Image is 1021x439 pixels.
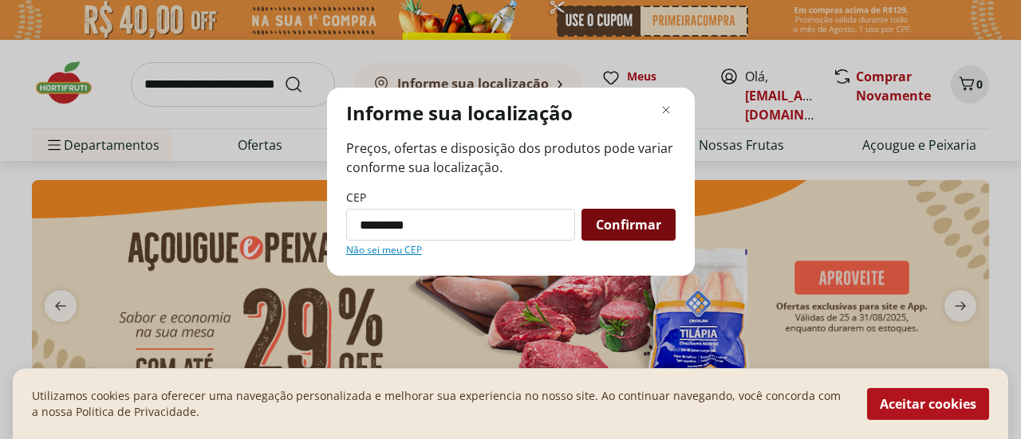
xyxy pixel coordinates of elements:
[346,100,573,126] p: Informe sua localização
[346,139,676,177] span: Preços, ofertas e disposição dos produtos pode variar conforme sua localização.
[596,218,661,231] span: Confirmar
[346,244,422,257] a: Não sei meu CEP
[867,388,989,420] button: Aceitar cookies
[32,388,848,420] p: Utilizamos cookies para oferecer uma navegação personalizada e melhorar sua experiencia no nosso ...
[327,88,695,276] div: Modal de regionalização
[581,209,676,241] button: Confirmar
[656,100,676,120] button: Fechar modal de regionalização
[346,190,366,206] label: CEP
